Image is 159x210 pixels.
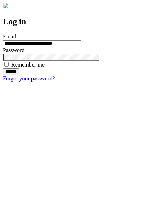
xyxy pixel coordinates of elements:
label: Email [3,33,16,39]
label: Remember me [11,62,45,68]
a: Forgot your password? [3,75,55,81]
label: Password [3,47,24,53]
img: logo-4e3dc11c47720685a147b03b5a06dd966a58ff35d612b21f08c02c0306f2b779.png [3,3,8,8]
h2: Log in [3,17,156,26]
